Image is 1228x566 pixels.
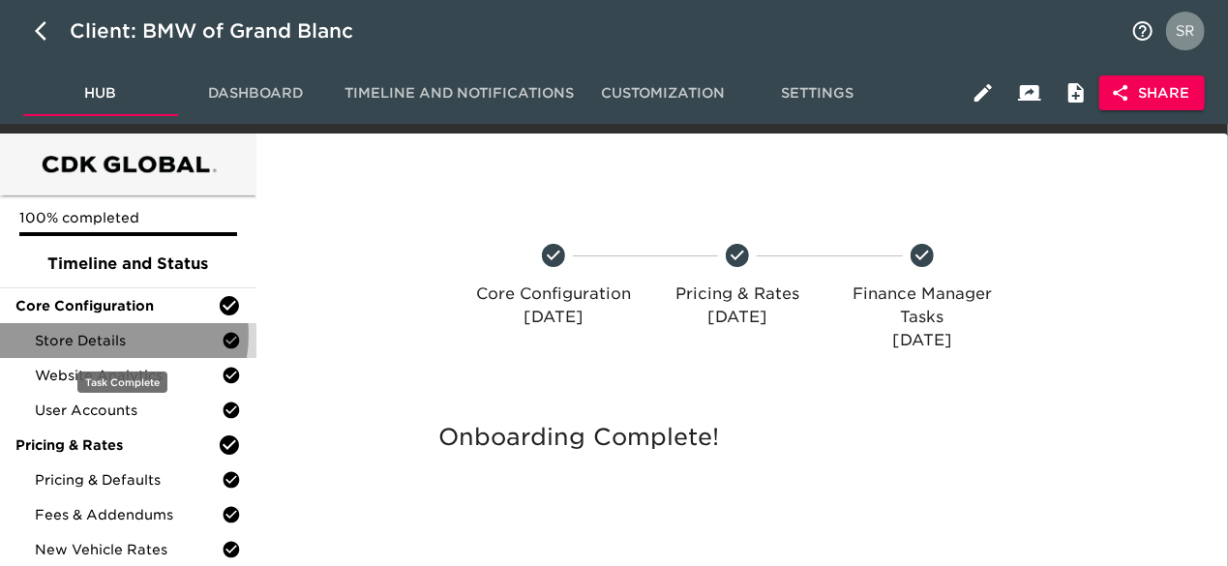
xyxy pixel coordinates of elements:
h5: Onboarding Complete! [438,422,1037,453]
span: Website Analytics [35,366,222,385]
p: Finance Manager Tasks [838,283,1006,329]
button: notifications [1120,8,1166,54]
button: Client View [1006,70,1053,116]
p: Core Configuration [469,283,638,306]
span: Customization [597,81,729,105]
span: User Accounts [35,401,222,420]
div: Client: BMW of Grand Blanc [70,15,380,46]
button: Edit Hub [960,70,1006,116]
span: Pricing & Defaults [35,470,222,490]
img: Profile [1166,12,1205,50]
span: Timeline and Status [15,253,241,276]
p: [DATE] [838,329,1006,352]
p: [DATE] [653,306,822,329]
span: Settings [752,81,884,105]
button: Share [1099,75,1205,111]
span: Core Configuration [15,296,218,315]
span: Share [1115,81,1189,105]
p: 100% completed [19,208,237,227]
span: Pricing & Rates [15,435,218,455]
span: Timeline and Notifications [344,81,574,105]
p: [DATE] [469,306,638,329]
span: Dashboard [190,81,321,105]
p: Pricing & Rates [653,283,822,306]
button: Internal Notes and Comments [1053,70,1099,116]
span: Fees & Addendums [35,505,222,524]
span: New Vehicle Rates [35,540,222,559]
span: Hub [35,81,166,105]
span: Store Details [35,331,222,350]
